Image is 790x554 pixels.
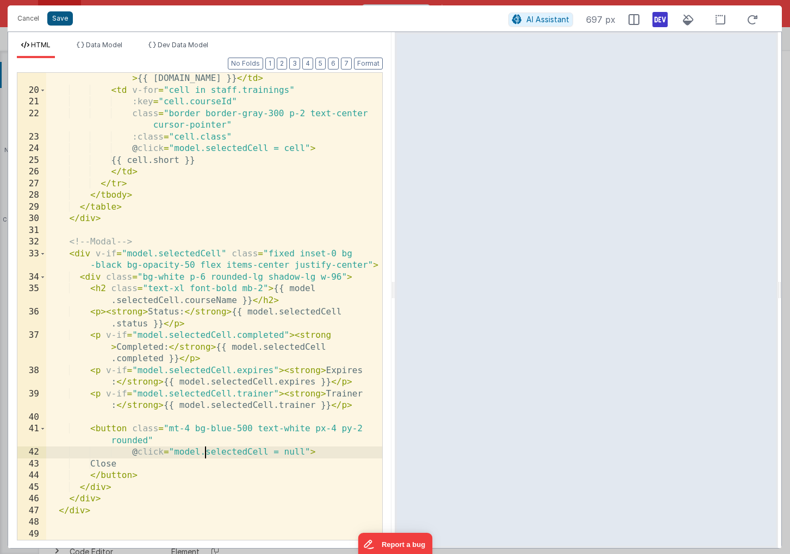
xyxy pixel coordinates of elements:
button: No Folds [228,58,263,70]
div: 19 [17,61,46,85]
div: 30 [17,213,46,225]
button: Save [47,11,73,26]
div: 29 [17,202,46,213]
div: 37 [17,330,46,365]
span: 697 px [586,13,615,26]
span: HTML [31,41,51,49]
span: Dev Data Model [158,41,208,49]
div: 20 [17,85,46,97]
div: 23 [17,131,46,143]
div: 31 [17,225,46,237]
div: 40 [17,412,46,424]
button: Cancel [12,11,45,26]
div: 41 [17,423,46,446]
div: 39 [17,388,46,412]
button: 2 [277,58,287,70]
div: 47 [17,505,46,517]
div: 33 [17,248,46,272]
button: 4 [302,58,313,70]
div: 28 [17,190,46,202]
button: 7 [341,58,352,70]
button: 1 [265,58,275,70]
div: 45 [17,482,46,494]
button: 5 [315,58,326,70]
button: 3 [289,58,300,70]
div: 49 [17,528,46,540]
div: 27 [17,178,46,190]
div: 44 [17,470,46,482]
div: 48 [17,517,46,528]
div: 32 [17,236,46,248]
div: 25 [17,155,46,167]
div: 34 [17,272,46,284]
span: AI Assistant [526,15,569,24]
button: 6 [328,58,339,70]
div: 36 [17,306,46,330]
div: 21 [17,96,46,108]
span: Data Model [86,41,122,49]
button: Format [354,58,383,70]
div: 35 [17,283,46,306]
button: AI Assistant [508,12,573,27]
div: 42 [17,446,46,458]
div: 38 [17,365,46,388]
div: 46 [17,493,46,505]
div: 26 [17,166,46,178]
div: 22 [17,108,46,131]
div: 43 [17,458,46,470]
div: 24 [17,143,46,155]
